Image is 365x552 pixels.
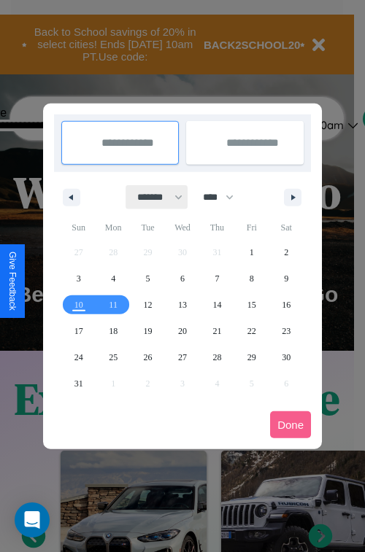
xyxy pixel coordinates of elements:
[131,265,165,292] button: 5
[269,239,304,265] button: 2
[109,344,118,370] span: 25
[269,292,304,318] button: 16
[131,292,165,318] button: 12
[247,344,256,370] span: 29
[178,318,187,344] span: 20
[284,265,288,292] span: 9
[111,265,115,292] span: 4
[250,239,254,265] span: 1
[234,239,269,265] button: 1
[7,252,18,311] div: Give Feedback
[96,292,130,318] button: 11
[131,318,165,344] button: 19
[74,292,83,318] span: 10
[165,318,199,344] button: 20
[74,318,83,344] span: 17
[284,239,288,265] span: 2
[165,292,199,318] button: 13
[165,265,199,292] button: 6
[215,265,219,292] span: 7
[131,344,165,370] button: 26
[212,292,221,318] span: 14
[74,344,83,370] span: 24
[282,292,291,318] span: 16
[269,318,304,344] button: 23
[200,216,234,239] span: Thu
[269,344,304,370] button: 30
[61,318,96,344] button: 17
[165,344,199,370] button: 27
[282,344,291,370] span: 30
[144,292,153,318] span: 12
[250,265,254,292] span: 8
[270,411,311,438] button: Done
[61,344,96,370] button: 24
[200,292,234,318] button: 14
[61,370,96,397] button: 31
[178,344,187,370] span: 27
[178,292,187,318] span: 13
[144,344,153,370] span: 26
[212,318,221,344] span: 21
[15,502,50,537] div: Open Intercom Messenger
[282,318,291,344] span: 23
[234,292,269,318] button: 15
[234,318,269,344] button: 22
[247,318,256,344] span: 22
[61,292,96,318] button: 10
[234,216,269,239] span: Fri
[144,318,153,344] span: 19
[200,344,234,370] button: 28
[61,216,96,239] span: Sun
[74,370,83,397] span: 31
[77,265,81,292] span: 3
[234,344,269,370] button: 29
[200,265,234,292] button: 7
[212,344,221,370] span: 28
[269,216,304,239] span: Sat
[269,265,304,292] button: 9
[131,216,165,239] span: Tue
[61,265,96,292] button: 3
[96,216,130,239] span: Mon
[165,216,199,239] span: Wed
[96,344,130,370] button: 25
[146,265,150,292] span: 5
[247,292,256,318] span: 15
[96,318,130,344] button: 18
[109,292,118,318] span: 11
[200,318,234,344] button: 21
[180,265,185,292] span: 6
[96,265,130,292] button: 4
[234,265,269,292] button: 8
[109,318,118,344] span: 18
